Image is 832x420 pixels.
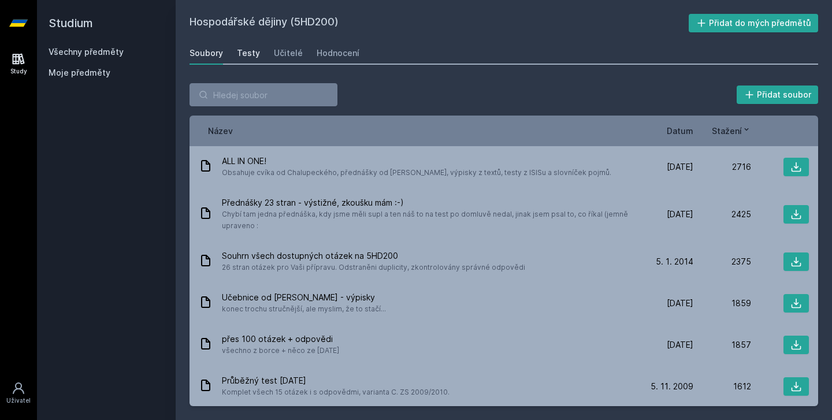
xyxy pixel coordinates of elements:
span: přes 100 otázek + odpovědi [222,333,339,345]
span: Učebnice od [PERSON_NAME] - výpisky [222,292,386,303]
span: [DATE] [667,209,693,220]
span: 5. 11. 2009 [651,381,693,392]
div: Učitelé [274,47,303,59]
div: 1612 [693,381,751,392]
div: Study [10,67,27,76]
div: 1859 [693,298,751,309]
button: Datum [667,125,693,137]
button: Přidat do mých předmětů [689,14,819,32]
button: Přidat soubor [737,86,819,104]
div: Hodnocení [317,47,359,59]
h2: Hospodářské dějiny (5HD200) [190,14,689,32]
span: Chybí tam jedna přednáška, kdy jsme měli supl a ten náš to na test po domluvě nedal, jinak jsem p... [222,209,631,232]
span: 5. 1. 2014 [656,256,693,267]
div: 2375 [693,256,751,267]
a: Hodnocení [317,42,359,65]
span: [DATE] [667,339,693,351]
a: Soubory [190,42,223,65]
span: Stažení [712,125,742,137]
span: Komplet všech 15 otázek i s odpovědmi, varianta C. ZS 2009/2010. [222,386,450,398]
span: [DATE] [667,161,693,173]
a: Učitelé [274,42,303,65]
div: 2716 [693,161,751,173]
span: Přednášky 23 stran - výstižné, zkoušku mám :-) [222,197,631,209]
div: 1857 [693,339,751,351]
div: 2425 [693,209,751,220]
span: všechno z borce + něco ze [DATE] [222,345,339,356]
input: Hledej soubor [190,83,337,106]
a: Všechny předměty [49,47,124,57]
a: Study [2,46,35,81]
span: 26 stran otázek pro Vaši přípravu. Odstraněni duplicity, zkontrolovány správné odpovědi [222,262,525,273]
button: Název [208,125,233,137]
span: konec trochu stručnější, ale myslim, že to stačí... [222,303,386,315]
a: Testy [237,42,260,65]
div: Uživatel [6,396,31,405]
span: [DATE] [667,298,693,309]
a: Uživatel [2,376,35,411]
span: Souhrn všech dostupných otázek na 5HD200 [222,250,525,262]
div: Soubory [190,47,223,59]
span: Obsahuje cvíka od Chalupeckého, přednášky od [PERSON_NAME], výpisky z textů, testy z ISISu a slov... [222,167,611,179]
span: ALL IN ONE! [222,155,611,167]
button: Stažení [712,125,751,137]
span: Moje předměty [49,67,110,79]
span: Průběžný test [DATE] [222,375,450,386]
div: Testy [237,47,260,59]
